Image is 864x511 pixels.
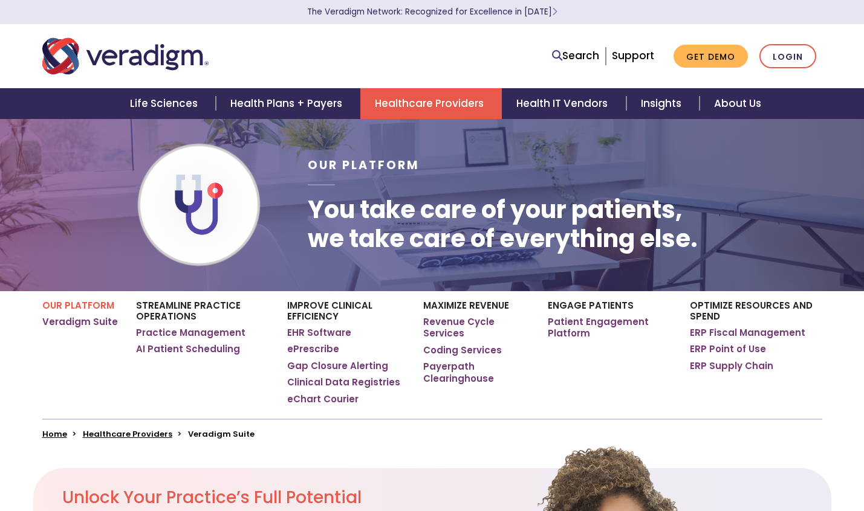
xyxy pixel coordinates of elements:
a: Gap Closure Alerting [287,360,388,372]
a: ERP Fiscal Management [690,327,805,339]
img: Veradigm logo [42,36,209,76]
a: Healthcare Providers [83,428,172,440]
a: eChart Courier [287,393,359,405]
a: Patient Engagement Platform [548,316,672,339]
a: ERP Supply Chain [690,360,773,372]
a: Login [759,44,816,69]
h2: Unlock Your Practice’s Full Potential [62,487,499,508]
a: Practice Management [136,327,245,339]
a: Coding Services [423,344,502,356]
a: Health Plans + Payers [216,88,360,119]
a: ePrescribe [287,343,339,355]
a: Support [612,48,654,63]
a: Healthcare Providers [360,88,502,119]
a: Payerpath Clearinghouse [423,361,529,384]
a: EHR Software [287,327,351,339]
h1: You take care of your patients, we take care of everything else. [308,195,698,253]
span: Learn More [552,6,557,18]
a: Get Demo [674,45,748,68]
a: Home [42,428,67,440]
a: ERP Point of Use [690,343,766,355]
a: The Veradigm Network: Recognized for Excellence in [DATE]Learn More [307,6,557,18]
a: Revenue Cycle Services [423,316,529,339]
a: AI Patient Scheduling [136,343,240,355]
a: Veradigm Suite [42,316,118,328]
a: Health IT Vendors [502,88,626,119]
a: Clinical Data Registries [287,376,400,388]
span: Our Platform [308,157,420,173]
a: Insights [626,88,700,119]
a: Life Sciences [115,88,216,119]
a: Search [552,48,599,64]
a: About Us [700,88,776,119]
